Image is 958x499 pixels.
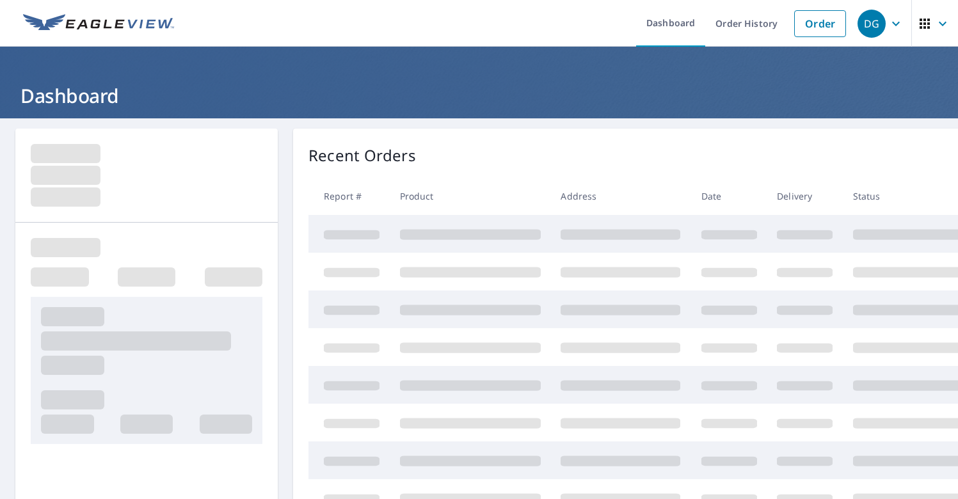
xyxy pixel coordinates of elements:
div: DG [858,10,886,38]
th: Address [550,177,691,215]
p: Recent Orders [308,144,416,167]
th: Report # [308,177,390,215]
th: Product [390,177,551,215]
th: Delivery [767,177,843,215]
img: EV Logo [23,14,174,33]
th: Date [691,177,767,215]
a: Order [794,10,846,37]
h1: Dashboard [15,83,943,109]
